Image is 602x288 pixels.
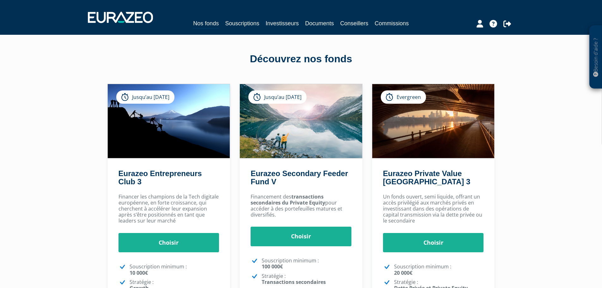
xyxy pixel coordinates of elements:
a: Eurazeo Private Value [GEOGRAPHIC_DATA] 3 [383,169,470,186]
div: Jusqu’au [DATE] [248,90,307,104]
a: Eurazeo Secondary Feeder Fund V [251,169,348,186]
img: Eurazeo Private Value Europe 3 [372,84,495,158]
p: Financement des pour accéder à des portefeuilles matures et diversifiés. [251,194,351,218]
a: Choisir [251,227,351,246]
p: Besoin d'aide ? [592,29,599,86]
a: Eurazeo Entrepreneurs Club 3 [119,169,202,186]
p: Financer les champions de la Tech digitale européenne, en forte croissance, qui cherchent à accél... [119,194,219,224]
a: Commissions [375,19,409,28]
img: Eurazeo Entrepreneurs Club 3 [108,84,230,158]
p: Souscription minimum : [394,264,484,276]
strong: 20 000€ [394,269,412,276]
p: Souscription minimum : [130,264,219,276]
a: Documents [305,19,334,28]
a: Investisseurs [265,19,299,28]
div: Jusqu’au [DATE] [116,90,174,104]
a: Souscriptions [225,19,259,28]
p: Souscription minimum : [262,258,351,270]
strong: transactions secondaires du Private Equity [251,193,325,206]
p: Stratégie : [262,273,351,285]
img: Eurazeo Secondary Feeder Fund V [240,84,362,158]
a: Nos fonds [193,19,219,29]
a: Conseillers [340,19,368,28]
div: Evergreen [381,90,426,104]
img: 1732889491-logotype_eurazeo_blanc_rvb.png [88,12,153,23]
strong: 10 000€ [130,269,148,276]
strong: 100 000€ [262,263,283,270]
a: Choisir [119,233,219,253]
p: Un fonds ouvert, semi liquide, offrant un accès privilégié aux marchés privés en investissant dan... [383,194,484,224]
div: Découvrez nos fonds [121,52,481,66]
strong: Transactions secondaires [262,279,326,285]
a: Choisir [383,233,484,253]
